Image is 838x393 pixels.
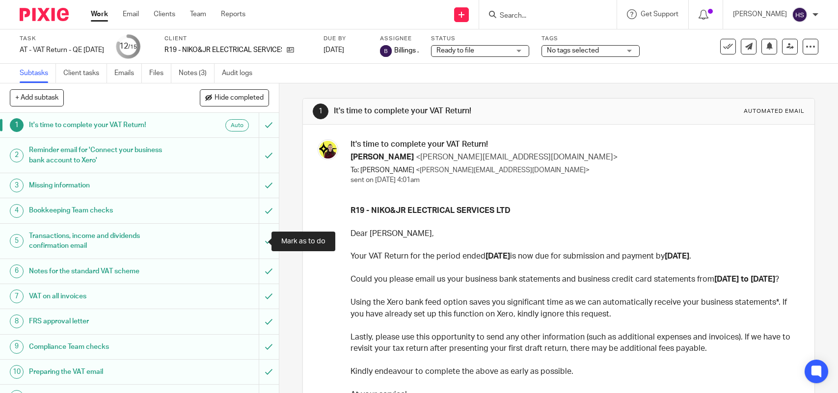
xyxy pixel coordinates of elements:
[416,167,590,174] span: <[PERSON_NAME][EMAIL_ADDRESS][DOMAIN_NAME]>
[394,46,419,55] span: Billings .
[541,35,640,43] label: Tags
[351,366,797,377] p: Kindly endeavour to complete the above as early as possible.
[351,139,797,150] h3: It's time to complete your VAT Return!
[29,229,176,254] h1: Transactions, income and dividends confirmation email
[351,177,420,183] span: sent on [DATE] 4:01am
[351,207,511,214] strong: R19 - NIKO&JR ELECTRICAL SERVICES LTD
[10,179,24,192] div: 3
[221,9,245,19] a: Reports
[10,149,24,162] div: 2
[29,143,176,168] h1: Reminder email for 'Connect your business bank account to Xero'
[225,119,249,131] div: Auto
[29,203,176,218] h1: Bookkeeping Team checks
[10,264,24,278] div: 6
[744,107,805,115] div: Automated email
[641,11,678,18] span: Get Support
[324,35,368,43] label: Due by
[431,35,529,43] label: Status
[29,340,176,354] h1: Compliance Team checks
[10,89,64,106] button: + Add subtask
[10,204,24,218] div: 4
[119,41,137,52] div: 12
[351,251,797,262] p: Your VAT Return for the period ended is now due for submission and payment by .
[63,64,107,83] a: Client tasks
[215,94,264,102] span: Hide completed
[351,332,797,355] p: Lastly, please use this opportunity to send any other information (such as additional expenses an...
[149,64,171,83] a: Files
[486,252,510,260] strong: [DATE]
[20,8,69,21] img: Pixie
[499,12,587,21] input: Search
[29,365,176,379] h1: Preparing the VAT email
[10,340,24,354] div: 9
[114,64,142,83] a: Emails
[29,264,176,279] h1: Notes for the standard VAT scheme
[29,118,176,132] h1: It's time to complete your VAT Return!
[190,9,206,19] a: Team
[416,153,618,161] span: <[PERSON_NAME][EMAIL_ADDRESS][DOMAIN_NAME]>
[10,365,24,379] div: 10
[10,314,24,328] div: 8
[91,9,108,19] a: Work
[436,47,474,54] span: Ready to file
[313,104,328,119] div: 1
[123,9,139,19] a: Email
[222,64,260,83] a: Audit logs
[380,45,392,57] img: svg%3E
[10,289,24,303] div: 7
[733,9,787,19] p: [PERSON_NAME]
[547,47,599,54] span: No tags selected
[154,9,175,19] a: Clients
[351,297,797,320] p: Using the Xero bank feed option saves you significant time as we can automatically receive your b...
[351,167,414,174] span: To: [PERSON_NAME]
[20,35,104,43] label: Task
[29,314,176,329] h1: FRS approval letter
[164,35,311,43] label: Client
[714,275,775,283] strong: [DATE] to [DATE]
[29,178,176,193] h1: Missing information
[10,118,24,132] div: 1
[20,45,104,55] div: AT - VAT Return - QE [DATE]
[20,64,56,83] a: Subtasks
[128,44,137,50] small: /15
[29,289,176,304] h1: VAT on all invoices
[380,35,419,43] label: Assignee
[20,45,104,55] div: AT - VAT Return - QE 31-07-2025
[164,45,282,55] p: R19 - NIKO&JR ELECTRICAL SERVICES LTD
[318,139,338,160] img: Megan-Starbridge.jpg
[200,89,269,106] button: Hide completed
[10,234,24,248] div: 5
[351,153,414,161] span: [PERSON_NAME]
[792,7,808,23] img: svg%3E
[179,64,215,83] a: Notes (3)
[324,47,344,53] span: [DATE]
[351,228,797,239] p: Dear [PERSON_NAME],
[351,274,797,285] p: Could you please email us your business bank statements and business credit card statements from ?
[665,252,689,260] strong: [DATE]
[334,106,580,116] h1: It's time to complete your VAT Return!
